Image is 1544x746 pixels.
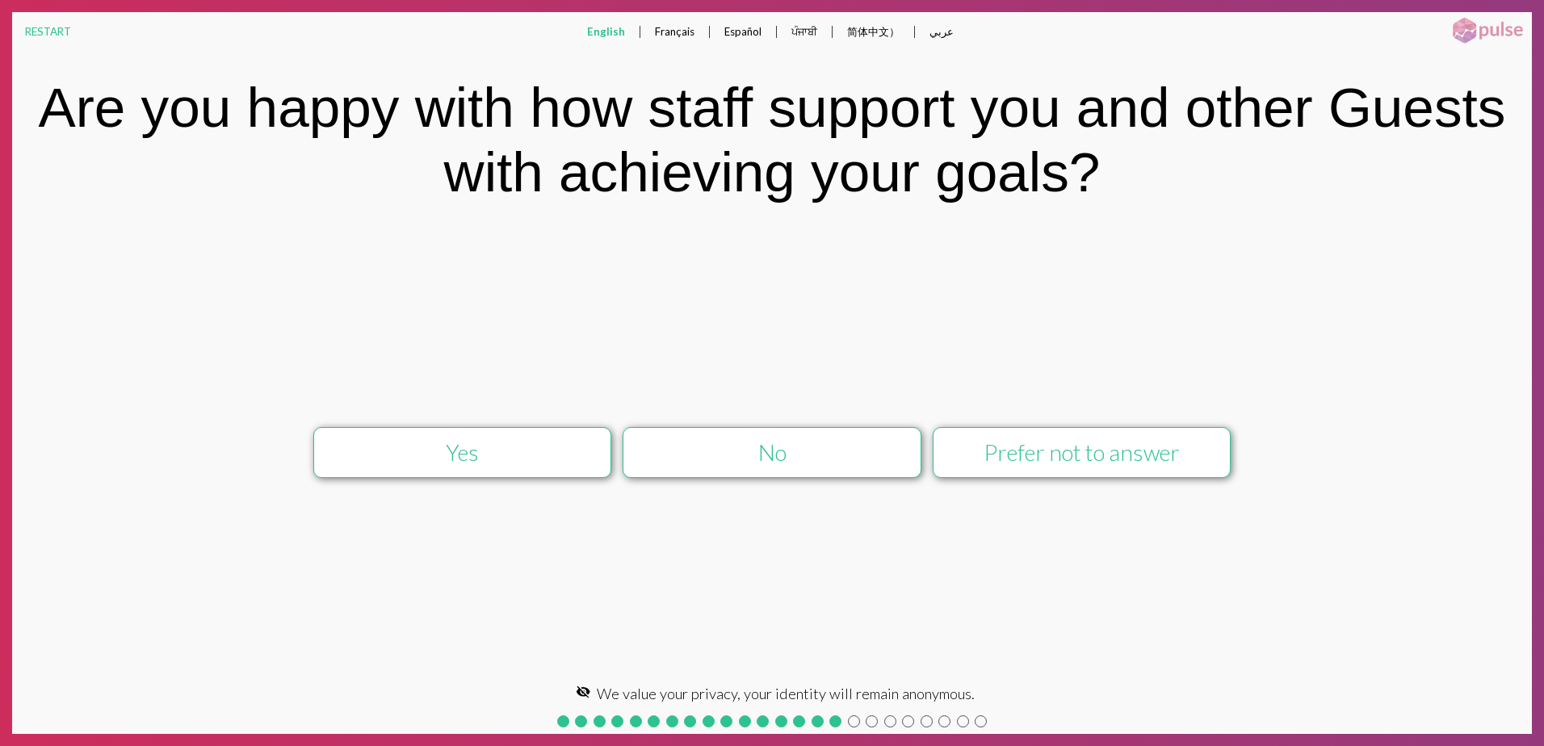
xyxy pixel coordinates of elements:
div: Yes [329,439,596,466]
button: ਪੰਜਾਬੀ [778,12,830,52]
button: عربي [917,12,967,51]
button: 简体中文） [834,12,913,52]
button: Français [642,12,707,51]
button: RESTART [12,12,84,51]
mat-icon: visibility_off [576,685,590,699]
button: Español [711,12,774,51]
button: No [623,427,921,478]
div: No [639,439,906,466]
span: We value your privacy, your identity will remain anonymous. [597,685,975,702]
button: Prefer not to answer [933,427,1231,478]
div: Prefer not to answer [948,439,1215,466]
button: English [574,12,638,51]
div: Are you happy with how staff support you and other Guests with achieving your goals? [35,75,1510,204]
button: Yes [313,427,612,478]
img: pulsehorizontalsmall.png [1447,16,1528,45]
